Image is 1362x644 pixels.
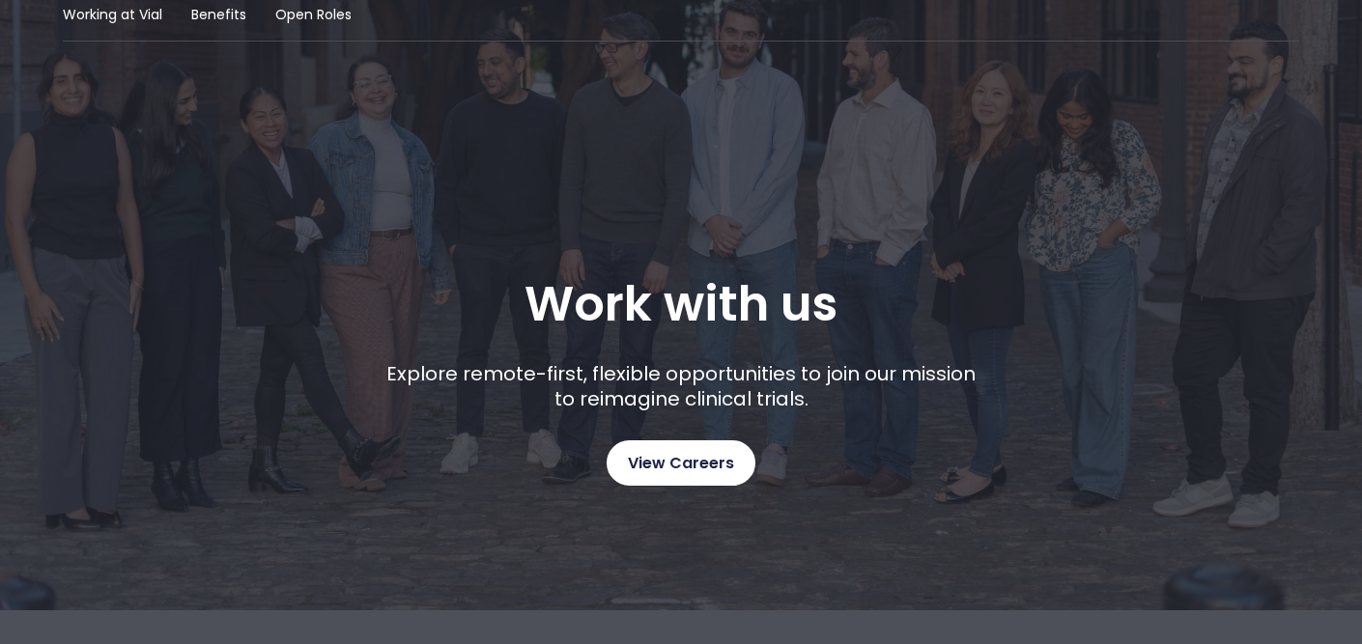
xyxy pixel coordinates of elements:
a: Benefits [191,5,246,25]
a: View Careers [607,440,755,486]
span: View Careers [628,451,734,476]
p: Explore remote-first, flexible opportunities to join our mission to reimagine clinical trials. [380,361,983,411]
a: Open Roles [275,5,352,25]
a: Working at Vial [63,5,162,25]
h1: Work with us [525,276,837,332]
